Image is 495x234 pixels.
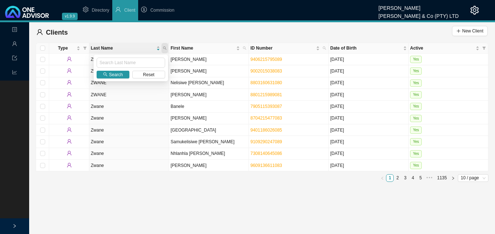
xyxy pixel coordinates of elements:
td: Nelisiwe [PERSON_NAME] [169,77,249,89]
span: Yes [410,115,422,122]
span: search [323,46,326,50]
td: [PERSON_NAME] [169,113,249,124]
td: ZWANE [89,89,169,101]
a: 1 [386,175,393,182]
span: Clients [46,29,68,36]
a: 2 [394,175,401,182]
span: Yes [410,138,422,145]
span: search [103,72,108,77]
span: setting [83,7,89,12]
span: Yes [410,79,422,87]
span: First Name [171,44,235,52]
td: Zwelikude Mr [89,54,169,65]
li: 1 [386,174,394,182]
td: [PERSON_NAME] [169,54,249,65]
span: user [67,80,72,85]
a: 3 [402,175,409,182]
li: 4 [409,174,417,182]
td: [DATE] [329,113,409,124]
td: Nhlanhla [PERSON_NAME] [169,148,249,160]
button: right [449,174,457,182]
span: Yes [410,162,422,169]
td: Zwane [89,160,169,171]
span: user [67,104,72,109]
span: Client [124,8,136,13]
td: ZWANE [89,77,169,89]
td: [DATE] [329,77,409,89]
a: 1135 [435,175,449,182]
td: [DATE] [329,124,409,136]
span: filter [482,46,486,50]
span: Yes [410,103,422,110]
span: right [451,176,455,180]
td: Banele [169,101,249,112]
span: user [67,127,72,132]
td: Zwane [89,148,169,160]
div: [PERSON_NAME] & Co (PTY) LTD [378,10,459,18]
span: profile [12,24,17,37]
span: search [243,46,246,50]
span: Yes [410,91,422,98]
span: Commission [150,8,174,13]
span: Yes [410,67,422,75]
td: [PERSON_NAME] [169,89,249,101]
div: [PERSON_NAME] [378,2,459,10]
a: 8803160631080 [250,80,282,85]
td: [DATE] [329,160,409,171]
span: v1.9.9 [62,13,78,20]
img: 2df55531c6924b55f21c4cf5d4484680-logo-light.svg [5,6,49,18]
span: right [12,224,17,228]
a: 9609136611083 [250,163,282,168]
td: Zwarts [89,65,169,77]
button: left [378,174,386,182]
span: Yes [410,126,422,134]
li: 5 [417,174,424,182]
span: Search [109,71,123,78]
li: Previous Page [378,174,386,182]
li: Next Page [449,174,457,182]
span: user [67,151,72,156]
span: line-chart [12,67,17,79]
span: ••• [424,174,434,182]
span: dollar [141,7,147,12]
a: 8704215477083 [250,116,282,121]
span: user [36,29,43,35]
li: 2 [394,174,401,182]
a: 4 [409,175,416,182]
li: 3 [401,174,409,182]
th: ID Number [249,43,329,54]
a: 5 [417,175,424,182]
a: 9406215795089 [250,57,282,62]
td: [DATE] [329,148,409,160]
span: filter [481,43,487,53]
td: Zwane [89,136,169,148]
td: [DATE] [329,101,409,112]
a: 9002015038083 [250,69,282,74]
span: Date of Birth [330,44,402,52]
span: plus [456,29,461,33]
span: user [67,163,72,168]
th: Type [49,43,89,54]
span: filter [83,46,87,50]
span: setting [470,6,479,15]
td: [PERSON_NAME] [169,160,249,171]
td: [DATE] [329,65,409,77]
th: First Name [169,43,249,54]
li: 1135 [434,174,449,182]
span: user [67,92,72,97]
span: Yes [410,56,422,63]
span: New Client [462,27,483,35]
td: [PERSON_NAME] [169,65,249,77]
span: user [67,115,72,120]
span: user [12,38,17,51]
td: Zwane [89,113,169,124]
span: Reset [143,71,154,78]
span: Last Name [91,44,155,52]
span: left [381,176,384,180]
button: New Client [452,26,488,36]
a: 8801215989081 [250,92,282,97]
button: Reset [132,71,165,78]
span: user [67,56,72,62]
span: search [321,43,328,53]
input: Search Last Name [97,58,165,68]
